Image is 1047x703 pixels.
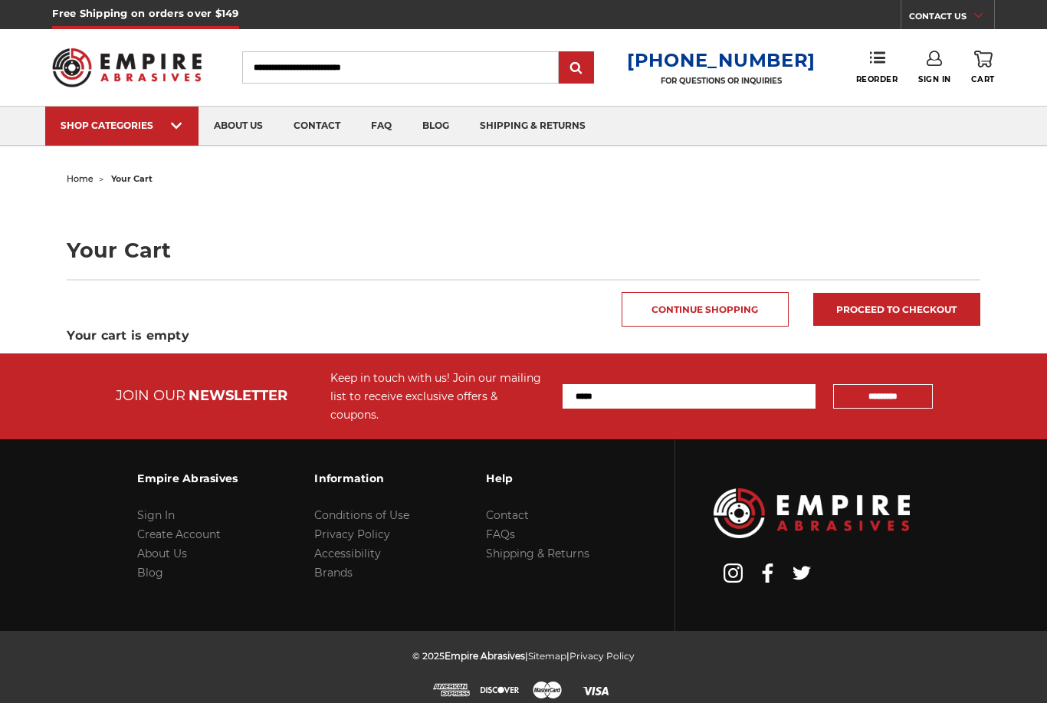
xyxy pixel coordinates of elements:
[486,508,529,522] a: Contact
[856,51,898,84] a: Reorder
[356,107,407,146] a: faq
[199,107,278,146] a: about us
[909,8,994,29] a: CONTACT US
[314,566,353,580] a: Brands
[622,292,789,327] a: Continue Shopping
[856,74,898,84] span: Reorder
[314,462,409,494] h3: Information
[486,547,589,560] a: Shipping & Returns
[528,650,566,662] a: Sitemap
[137,462,238,494] h3: Empire Abrasives
[627,76,816,86] p: FOR QUESTIONS OR INQUIRIES
[189,387,287,404] span: NEWSLETTER
[569,650,635,662] a: Privacy Policy
[137,508,175,522] a: Sign In
[714,488,909,539] img: Empire Abrasives Logo Image
[412,646,635,665] p: © 2025 | |
[137,547,187,560] a: About Us
[627,49,816,71] a: [PHONE_NUMBER]
[111,173,153,184] span: your cart
[278,107,356,146] a: contact
[116,387,185,404] span: JOIN OUR
[137,566,163,580] a: Blog
[67,240,980,261] h1: Your Cart
[137,527,221,541] a: Create Account
[67,327,980,345] h3: Your cart is empty
[61,120,183,131] div: SHOP CATEGORIES
[314,547,381,560] a: Accessibility
[971,74,994,84] span: Cart
[971,51,994,84] a: Cart
[52,38,201,97] img: Empire Abrasives
[407,107,464,146] a: blog
[314,527,390,541] a: Privacy Policy
[445,650,525,662] span: Empire Abrasives
[918,74,951,84] span: Sign In
[314,508,409,522] a: Conditions of Use
[561,53,592,84] input: Submit
[486,527,515,541] a: FAQs
[486,462,589,494] h3: Help
[330,369,547,424] div: Keep in touch with us! Join our mailing list to receive exclusive offers & coupons.
[464,107,601,146] a: shipping & returns
[67,173,94,184] a: home
[813,293,980,326] a: Proceed to checkout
